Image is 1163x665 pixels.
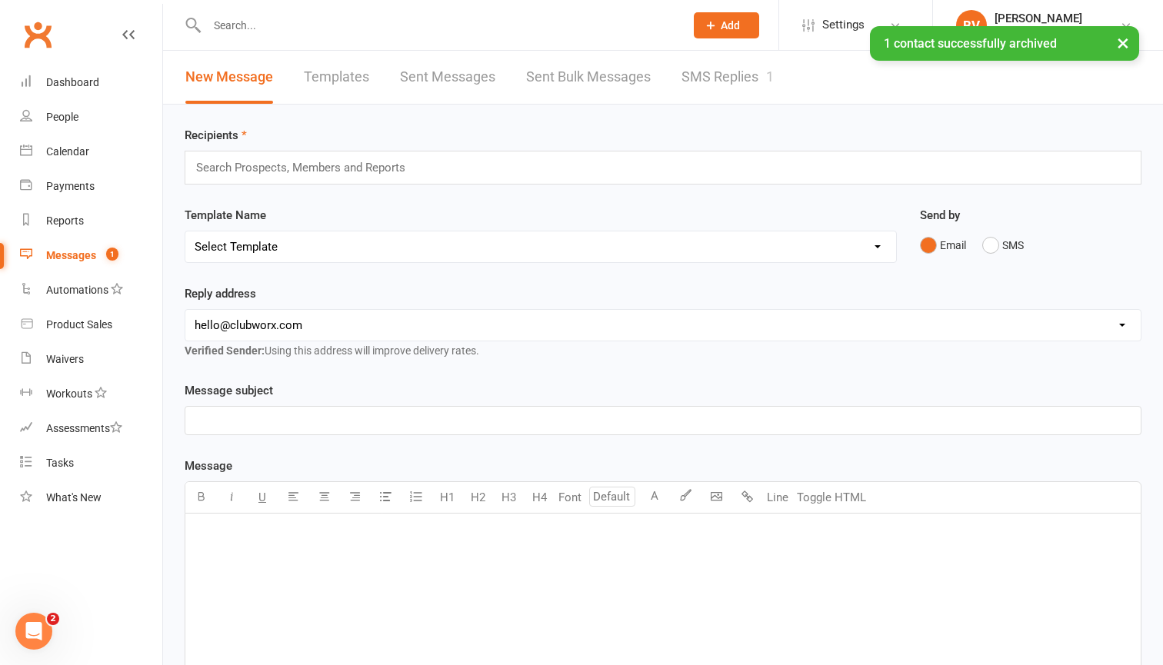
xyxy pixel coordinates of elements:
[20,169,162,204] a: Payments
[46,284,108,296] div: Automations
[46,387,92,400] div: Workouts
[46,180,95,192] div: Payments
[20,204,162,238] a: Reports
[721,19,740,32] span: Add
[20,135,162,169] a: Calendar
[106,248,118,261] span: 1
[185,344,265,357] strong: Verified Sender:
[1109,26,1137,59] button: ×
[185,457,232,475] label: Message
[20,342,162,377] a: Waivers
[20,480,162,515] a: What's New
[995,12,1082,25] div: [PERSON_NAME]
[18,15,57,54] a: Clubworx
[432,482,462,513] button: H1
[639,482,670,513] button: A
[46,491,102,504] div: What's New
[195,158,421,178] input: Search Prospects, Members and Reports
[46,249,96,261] div: Messages
[982,231,1024,260] button: SMS
[766,68,774,85] div: 1
[185,344,479,357] span: Using this address will improve delivery rates.
[258,490,266,504] span: U
[589,487,635,507] input: Default
[46,422,122,434] div: Assessments
[462,482,493,513] button: H2
[822,8,865,42] span: Settings
[555,482,585,513] button: Font
[20,100,162,135] a: People
[524,482,555,513] button: H4
[15,613,52,650] iframe: Intercom live chat
[20,238,162,273] a: Messages 1
[20,65,162,100] a: Dashboard
[46,76,99,88] div: Dashboard
[493,482,524,513] button: H3
[870,26,1139,61] div: 1 contact successfully archived
[46,214,84,227] div: Reports
[762,482,793,513] button: Line
[46,111,78,123] div: People
[20,308,162,342] a: Product Sales
[304,51,369,104] a: Templates
[185,206,266,224] label: Template Name
[920,231,966,260] button: Email
[956,10,987,41] div: BV
[681,51,774,104] a: SMS Replies1
[47,613,59,625] span: 2
[46,145,89,158] div: Calendar
[247,482,278,513] button: U
[202,15,674,36] input: Search...
[20,411,162,446] a: Assessments
[185,284,256,303] label: Reply address
[185,51,273,104] a: New Message
[526,51,651,104] a: Sent Bulk Messages
[46,353,84,365] div: Waivers
[793,482,870,513] button: Toggle HTML
[20,377,162,411] a: Workouts
[694,12,759,38] button: Add
[46,318,112,331] div: Product Sales
[46,457,74,469] div: Tasks
[185,126,247,145] label: Recipients
[995,25,1082,39] div: PUMPT 24/7
[20,446,162,480] a: Tasks
[20,273,162,308] a: Automations
[185,381,273,400] label: Message subject
[400,51,495,104] a: Sent Messages
[920,206,960,224] label: Send by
